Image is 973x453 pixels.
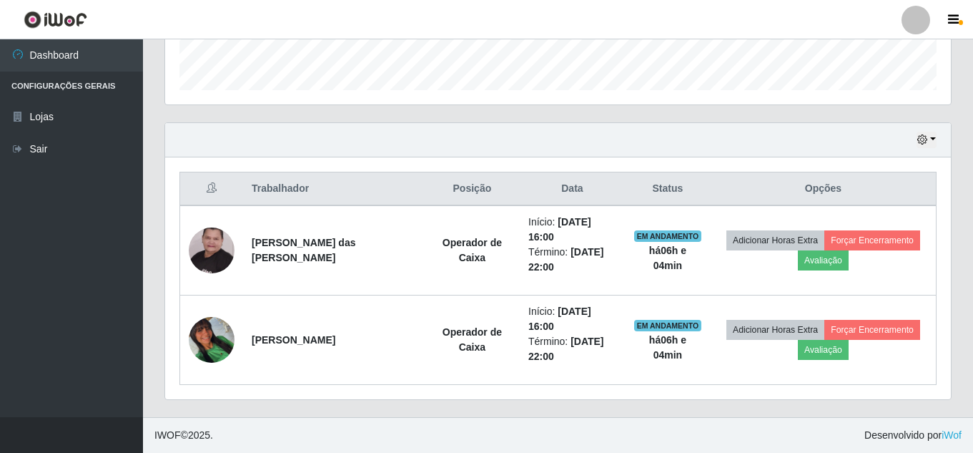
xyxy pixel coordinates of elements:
img: CoreUI Logo [24,11,87,29]
span: EM ANDAMENTO [634,320,702,331]
time: [DATE] 16:00 [528,216,591,243]
th: Trabalhador [243,172,425,206]
th: Posição [425,172,520,206]
span: Desenvolvido por [864,428,962,443]
img: 1725629352832.jpeg [189,200,234,301]
strong: Operador de Caixa [443,237,502,263]
strong: há 06 h e 04 min [649,245,686,271]
strong: há 06 h e 04 min [649,334,686,361]
a: iWof [942,429,962,441]
strong: [PERSON_NAME] das [PERSON_NAME] [252,237,355,263]
button: Forçar Encerramento [824,320,920,340]
span: EM ANDAMENTO [634,230,702,242]
span: IWOF [154,429,181,441]
strong: Operador de Caixa [443,326,502,353]
img: 1757904871760.jpeg [189,317,234,363]
button: Forçar Encerramento [824,230,920,250]
strong: [PERSON_NAME] [252,334,335,346]
li: Início: [528,304,616,334]
li: Término: [528,334,616,364]
time: [DATE] 16:00 [528,306,591,332]
button: Adicionar Horas Extra [726,230,824,250]
button: Adicionar Horas Extra [726,320,824,340]
th: Opções [711,172,937,206]
li: Início: [528,215,616,245]
li: Término: [528,245,616,275]
th: Status [625,172,711,206]
button: Avaliação [798,340,849,360]
span: © 2025 . [154,428,213,443]
th: Data [520,172,625,206]
button: Avaliação [798,250,849,271]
